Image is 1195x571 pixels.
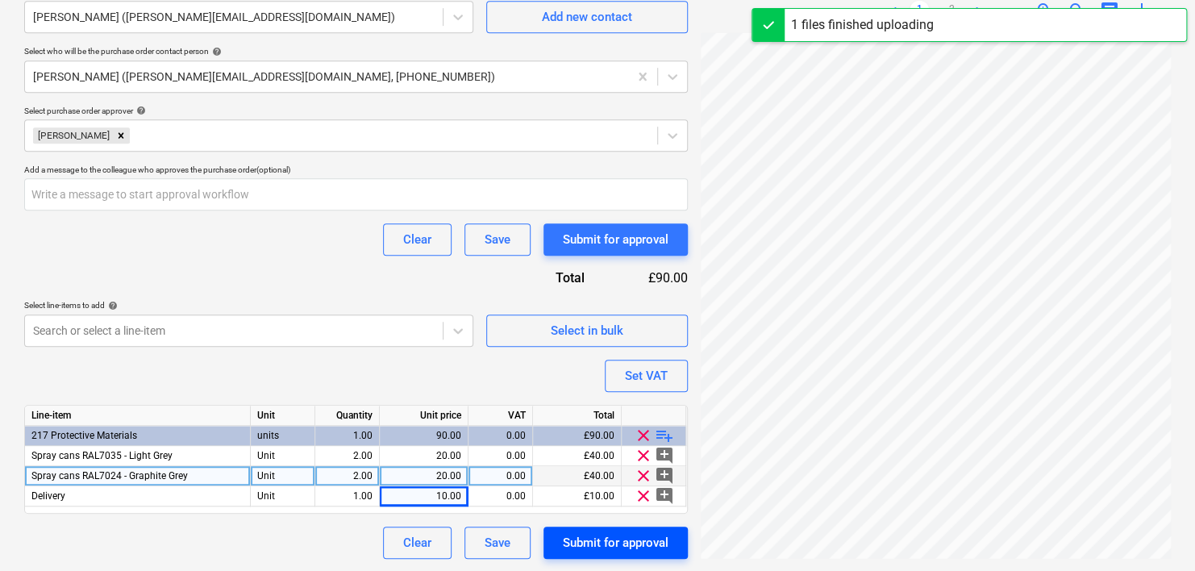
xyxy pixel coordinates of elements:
span: Spray cans RAL7024 - Graphite Grey [31,470,188,481]
div: £10.00 [533,486,622,506]
div: Clear [403,532,431,553]
div: VAT [468,406,533,426]
div: Save [485,229,510,250]
div: Remove Cristi Gandulescu [112,127,130,144]
div: Unit [251,466,315,486]
div: Total [478,269,610,287]
div: Unit [251,406,315,426]
div: 1.00 [322,486,373,506]
div: 0.00 [475,466,526,486]
div: Quantity [315,406,380,426]
span: clear [634,426,653,445]
div: Save [485,532,510,553]
button: Submit for approval [543,223,688,256]
div: Unit [251,486,315,506]
div: 90.00 [386,426,461,446]
div: Add a message to the colleague who approves the purchase order (optional) [24,165,688,175]
span: help [133,106,146,115]
button: Set VAT [605,360,688,392]
input: Write a message to start approval workflow [24,178,688,210]
span: add_comment [655,466,674,486]
button: Submit for approval [543,527,688,559]
span: clear [634,486,653,506]
div: Unit [251,446,315,466]
button: Save [464,223,531,256]
div: Clear [403,229,431,250]
div: Select who will be the purchase order contact person [24,46,688,56]
div: Submit for approval [563,532,668,553]
button: Save [464,527,531,559]
div: [PERSON_NAME] [33,127,112,144]
div: 1 files finished uploading [791,15,934,35]
span: add_comment [655,446,674,465]
div: 0.00 [475,486,526,506]
div: Submit for approval [563,229,668,250]
div: £40.00 [533,446,622,466]
span: add_comment [655,486,674,506]
div: £90.00 [610,269,688,287]
span: Delivery [31,490,65,502]
div: 2.00 [322,466,373,486]
div: £40.00 [533,466,622,486]
div: 0.00 [475,426,526,446]
div: Add new contact [542,6,632,27]
span: 217 Protective Materials [31,430,137,441]
div: Total [533,406,622,426]
div: 1.00 [322,426,373,446]
div: 2.00 [322,446,373,466]
span: help [209,47,222,56]
button: Select in bulk [486,315,688,347]
div: 0.00 [475,446,526,466]
div: units [251,426,315,446]
div: Select in bulk [551,320,623,341]
div: Select purchase order approver [24,106,688,116]
button: Add new contact [486,1,688,33]
div: 10.00 [386,486,461,506]
div: Unit price [380,406,468,426]
button: Clear [383,527,452,559]
button: Clear [383,223,452,256]
div: Select line-items to add [24,300,473,311]
div: £90.00 [533,426,622,446]
span: clear [634,466,653,486]
span: playlist_add [655,426,674,445]
div: Line-item [25,406,251,426]
div: 20.00 [386,446,461,466]
div: 20.00 [386,466,461,486]
span: Spray cans RAL7035 - Light Grey [31,450,173,461]
span: clear [634,446,653,465]
div: Set VAT [625,365,668,386]
span: help [105,301,118,311]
